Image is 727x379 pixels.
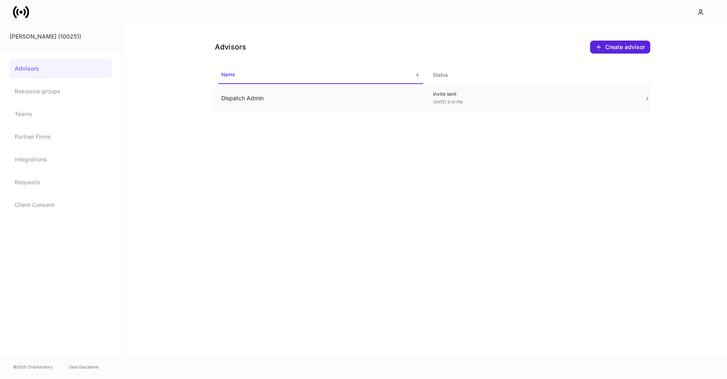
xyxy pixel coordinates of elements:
[433,91,632,97] p: Invite sent
[430,67,635,84] span: Status
[10,195,112,215] a: Client Consent
[215,42,246,52] h4: Advisors
[10,82,112,101] a: Resource groups
[221,71,235,78] h6: Name
[10,172,112,192] a: Requests
[215,84,426,112] td: Dispatch Admin
[10,150,112,169] a: Integrations
[595,44,645,50] div: Create advisor
[10,59,112,78] a: Advisors
[10,127,112,146] a: Partner Firms
[69,364,99,370] a: Data Disclaimer
[590,41,650,54] button: Create advisor
[10,32,112,41] div: [PERSON_NAME] (100251)
[218,67,423,84] span: Name
[433,99,463,104] span: [DATE] 9:10 PM
[13,364,53,370] span: © 2025 OneAdvisory
[10,104,112,124] a: Teams
[433,71,448,79] h6: Status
